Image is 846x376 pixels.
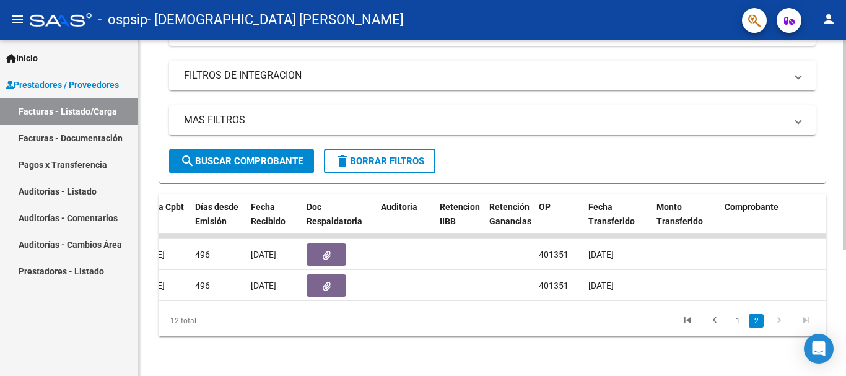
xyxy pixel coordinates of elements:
[180,155,303,167] span: Buscar Comprobante
[539,250,569,260] span: 401351
[184,69,786,82] mat-panel-title: FILTROS DE INTEGRACION
[10,12,25,27] mat-icon: menu
[728,310,747,331] li: page 1
[435,194,484,248] datatable-header-cell: Retencion IIBB
[324,149,435,173] button: Borrar Filtros
[795,314,818,328] a: go to last page
[190,194,246,248] datatable-header-cell: Días desde Emisión
[376,194,435,248] datatable-header-cell: Auditoria
[749,314,764,328] a: 2
[184,113,786,127] mat-panel-title: MAS FILTROS
[583,194,652,248] datatable-header-cell: Fecha Transferido
[821,12,836,27] mat-icon: person
[195,202,238,226] span: Días desde Emisión
[6,51,38,65] span: Inicio
[652,194,720,248] datatable-header-cell: Monto Transferido
[489,202,531,226] span: Retención Ganancias
[484,194,534,248] datatable-header-cell: Retención Ganancias
[588,250,614,260] span: [DATE]
[6,78,119,92] span: Prestadores / Proveedores
[307,202,362,226] span: Doc Respaldatoria
[747,310,765,331] li: page 2
[169,105,816,135] mat-expansion-panel-header: MAS FILTROS
[539,281,569,291] span: 401351
[656,202,703,226] span: Monto Transferido
[251,202,286,226] span: Fecha Recibido
[195,250,210,260] span: 496
[251,281,276,291] span: [DATE]
[440,202,480,226] span: Retencion IIBB
[246,194,302,248] datatable-header-cell: Fecha Recibido
[251,250,276,260] span: [DATE]
[302,194,376,248] datatable-header-cell: Doc Respaldatoria
[169,61,816,90] mat-expansion-panel-header: FILTROS DE INTEGRACION
[767,314,791,328] a: go to next page
[335,154,350,168] mat-icon: delete
[139,202,184,212] span: Fecha Cpbt
[539,202,551,212] span: OP
[134,194,190,248] datatable-header-cell: Fecha Cpbt
[169,149,314,173] button: Buscar Comprobante
[676,314,699,328] a: go to first page
[588,281,614,291] span: [DATE]
[725,202,778,212] span: Comprobante
[98,6,147,33] span: - ospsip
[703,314,726,328] a: go to previous page
[534,194,583,248] datatable-header-cell: OP
[720,194,831,248] datatable-header-cell: Comprobante
[159,305,290,336] div: 12 total
[588,202,635,226] span: Fecha Transferido
[147,6,404,33] span: - [DEMOGRAPHIC_DATA] [PERSON_NAME]
[730,314,745,328] a: 1
[195,281,210,291] span: 496
[180,154,195,168] mat-icon: search
[804,334,834,364] div: Open Intercom Messenger
[335,155,424,167] span: Borrar Filtros
[381,202,417,212] span: Auditoria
